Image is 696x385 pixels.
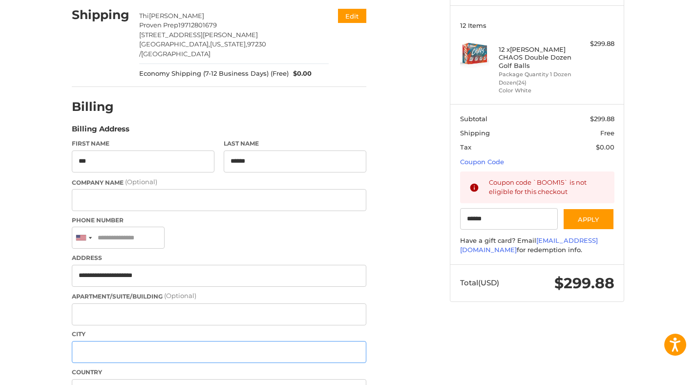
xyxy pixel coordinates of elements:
[596,143,614,151] span: $0.00
[554,274,614,292] span: $299.88
[460,129,490,137] span: Shipping
[72,139,214,148] label: First Name
[600,129,614,137] span: Free
[460,158,504,166] a: Coupon Code
[139,69,289,79] span: Economy Shipping (7-12 Business Days) (Free)
[139,12,149,20] span: Thi
[125,178,157,186] small: (Optional)
[289,69,312,79] span: $0.00
[460,236,614,255] div: Have a gift card? Email for redemption info.
[139,40,210,48] span: [GEOGRAPHIC_DATA],
[72,7,129,22] h2: Shipping
[178,21,217,29] span: 19712801679
[72,99,129,114] h2: Billing
[72,177,366,187] label: Company Name
[72,227,95,248] div: United States: +1
[72,368,366,377] label: Country
[72,216,366,225] label: Phone Number
[164,292,196,299] small: (Optional)
[149,12,204,20] span: [PERSON_NAME]
[72,254,366,262] label: Address
[72,330,366,339] label: City
[139,31,258,39] span: [STREET_ADDRESS][PERSON_NAME]
[489,178,605,197] div: Coupon code `BOOM15` is not eligible for this checkout
[460,208,558,230] input: Gift Certificate or Coupon Code
[141,50,211,58] span: [GEOGRAPHIC_DATA]
[499,86,573,95] li: Color White
[499,45,573,69] h4: 12 x [PERSON_NAME] CHAOS Double Dozen Golf Balls
[460,143,471,151] span: Tax
[576,39,614,49] div: $299.88
[72,124,129,139] legend: Billing Address
[210,40,247,48] span: [US_STATE],
[460,21,614,29] h3: 12 Items
[224,139,366,148] label: Last Name
[72,291,366,301] label: Apartment/Suite/Building
[139,21,178,29] span: Proven Prep
[563,208,614,230] button: Apply
[139,40,266,58] span: 97230 /
[590,115,614,123] span: $299.88
[338,9,366,23] button: Edit
[499,70,573,86] li: Package Quantity 1 Dozen Dozen(24)
[460,278,499,287] span: Total (USD)
[460,115,487,123] span: Subtotal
